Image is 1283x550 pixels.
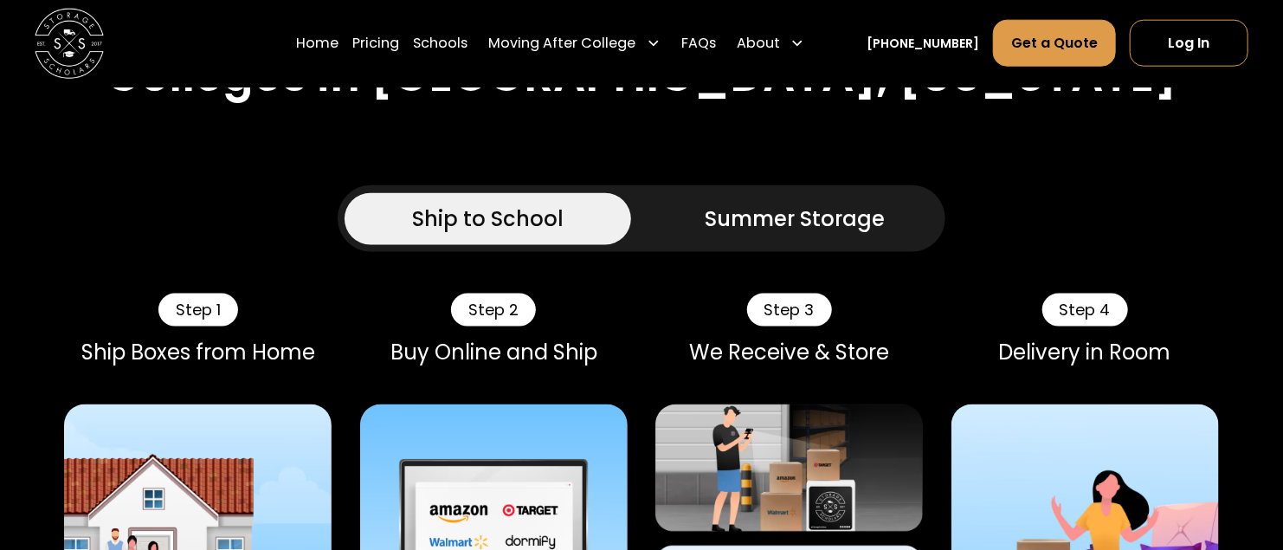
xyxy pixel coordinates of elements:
[451,294,536,327] div: Step 2
[412,204,564,235] div: Ship to School
[737,33,780,54] div: About
[706,204,886,235] div: Summer Storage
[482,19,667,68] div: Moving After College
[730,19,811,68] div: About
[353,19,400,68] a: Pricing
[489,33,636,54] div: Moving After College
[681,19,716,68] a: FAQs
[360,340,628,366] div: Buy Online and Ship
[655,340,923,366] div: We Receive & Store
[1042,294,1128,327] div: Step 4
[35,9,104,78] img: Storage Scholars main logo
[993,20,1116,67] a: Get a Quote
[867,35,979,53] a: [PHONE_NUMBER]
[296,19,338,68] a: Home
[64,340,332,366] div: Ship Boxes from Home
[747,294,832,327] div: Step 3
[414,19,468,68] a: Schools
[158,294,238,327] div: Step 1
[951,340,1219,366] div: Delivery in Room
[1130,20,1248,67] a: Log In
[106,49,1177,103] h2: Colleges in [GEOGRAPHIC_DATA], [US_STATE]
